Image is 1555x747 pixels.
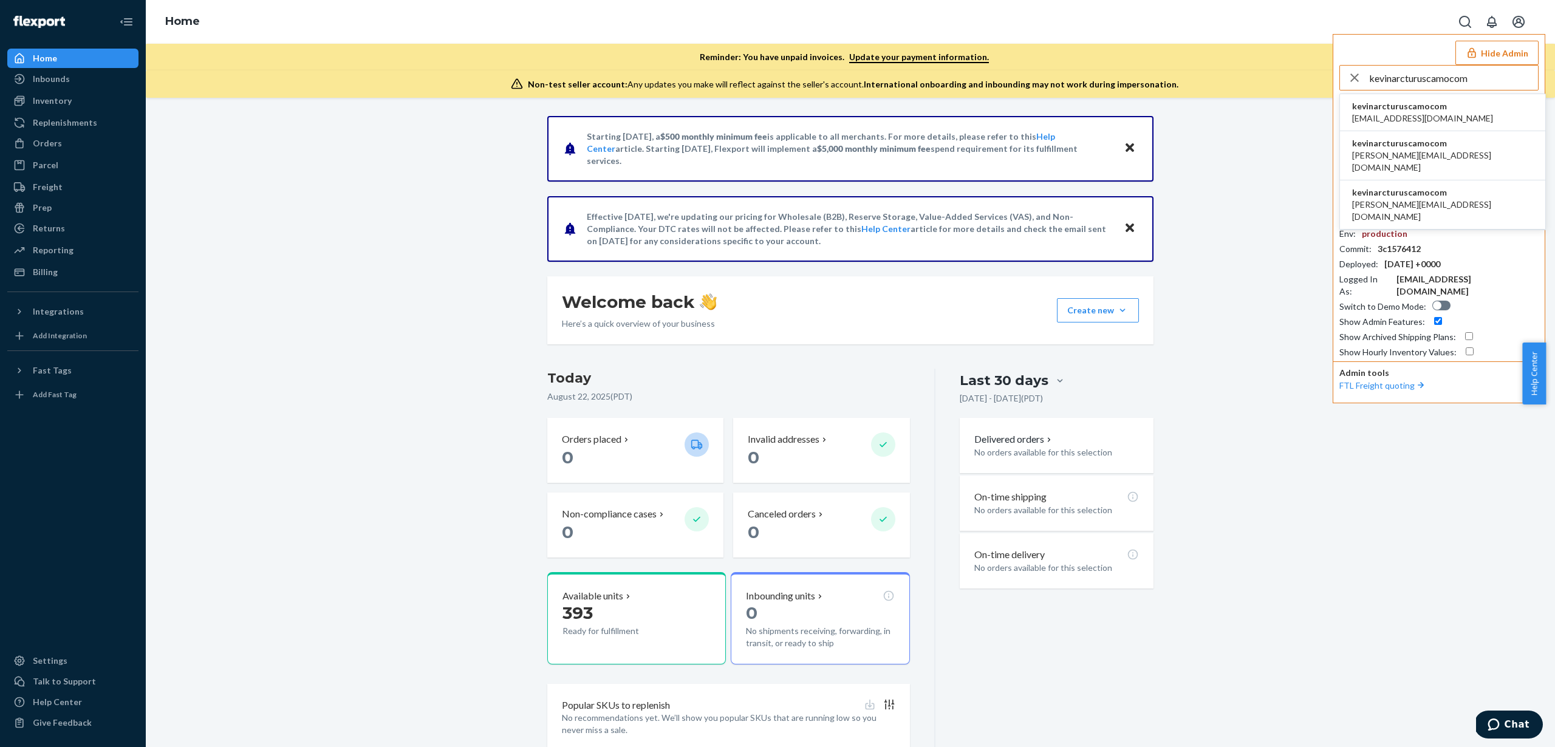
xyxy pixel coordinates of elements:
[1362,228,1407,240] div: production
[33,364,72,377] div: Fast Tags
[748,432,819,446] p: Invalid addresses
[33,266,58,278] div: Billing
[33,222,65,234] div: Returns
[1352,199,1533,223] span: [PERSON_NAME][EMAIL_ADDRESS][DOMAIN_NAME]
[528,79,627,89] span: Non-test seller account:
[547,369,910,388] h3: Today
[1339,367,1539,379] p: Admin tools
[1506,10,1531,34] button: Open account menu
[587,131,1112,167] p: Starting [DATE], a is applicable to all merchants. For more details, please refer to this article...
[960,392,1043,404] p: [DATE] - [DATE] ( PDT )
[562,712,895,736] p: No recommendations yet. We’ll show you popular SKUs that are running low so you never miss a sale.
[7,692,138,712] a: Help Center
[7,240,138,260] a: Reporting
[7,198,138,217] a: Prep
[1352,100,1493,112] span: kevinarcturuscamocom
[562,589,623,603] p: Available units
[7,113,138,132] a: Replenishments
[547,572,726,664] button: Available units393Ready for fulfillment
[746,625,894,649] p: No shipments receiving, forwarding, in transit, or ready to ship
[748,447,759,468] span: 0
[1384,258,1440,270] div: [DATE] +0000
[1352,186,1533,199] span: kevinarcturuscamocom
[7,326,138,346] a: Add Integration
[7,361,138,380] button: Fast Tags
[562,432,621,446] p: Orders placed
[562,522,573,542] span: 0
[33,137,62,149] div: Orders
[33,696,82,708] div: Help Center
[1352,149,1533,174] span: [PERSON_NAME][EMAIL_ADDRESS][DOMAIN_NAME]
[547,418,723,483] button: Orders placed 0
[165,15,200,28] a: Home
[660,131,767,142] span: $500 monthly minimum fee
[1378,243,1421,255] div: 3c1576412
[33,305,84,318] div: Integrations
[1339,243,1372,255] div: Commit :
[33,73,70,85] div: Inbounds
[7,713,138,732] button: Give Feedback
[1339,380,1427,391] a: FTL Freight quoting
[562,318,717,330] p: Here’s a quick overview of your business
[33,202,52,214] div: Prep
[33,244,73,256] div: Reporting
[1522,343,1546,404] button: Help Center
[562,602,593,623] span: 393
[33,117,97,129] div: Replenishments
[7,219,138,238] a: Returns
[960,371,1048,390] div: Last 30 days
[33,159,58,171] div: Parcel
[562,291,717,313] h1: Welcome back
[1339,346,1457,358] div: Show Hourly Inventory Values :
[33,95,72,107] div: Inventory
[974,432,1054,446] button: Delivered orders
[1122,140,1138,157] button: Close
[13,16,65,28] img: Flexport logo
[864,79,1178,89] span: International onboarding and inbounding may not work during impersonation.
[562,507,657,521] p: Non-compliance cases
[155,4,210,39] ol: breadcrumbs
[974,490,1047,504] p: On-time shipping
[1369,66,1538,90] input: Search or paste seller ID
[733,493,909,558] button: Canceled orders 0
[700,293,717,310] img: hand-wave emoji
[33,181,63,193] div: Freight
[746,589,815,603] p: Inbounding units
[7,69,138,89] a: Inbounds
[33,389,77,400] div: Add Fast Tag
[1396,273,1539,298] div: [EMAIL_ADDRESS][DOMAIN_NAME]
[562,698,670,712] p: Popular SKUs to replenish
[33,330,87,341] div: Add Integration
[547,493,723,558] button: Non-compliance cases 0
[748,507,816,521] p: Canceled orders
[731,572,909,664] button: Inbounding units0No shipments receiving, forwarding, in transit, or ready to ship
[1339,273,1390,298] div: Logged In As :
[849,52,989,63] a: Update your payment information.
[1057,298,1139,322] button: Create new
[7,177,138,197] a: Freight
[974,548,1045,562] p: On-time delivery
[1480,10,1504,34] button: Open notifications
[1453,10,1477,34] button: Open Search Box
[562,447,573,468] span: 0
[733,418,909,483] button: Invalid addresses 0
[1476,711,1543,741] iframe: Opens a widget where you can chat to one of our agents
[7,91,138,111] a: Inventory
[528,78,1178,90] div: Any updates you make will reflect against the seller's account.
[1339,228,1356,240] div: Env :
[33,655,67,667] div: Settings
[1455,41,1539,65] button: Hide Admin
[1122,220,1138,237] button: Close
[7,672,138,691] button: Talk to Support
[7,262,138,282] a: Billing
[587,211,1112,247] p: Effective [DATE], we're updating our pricing for Wholesale (B2B), Reserve Storage, Value-Added Se...
[7,134,138,153] a: Orders
[7,49,138,68] a: Home
[547,391,910,403] p: August 22, 2025 ( PDT )
[1352,112,1493,124] span: [EMAIL_ADDRESS][DOMAIN_NAME]
[1339,301,1426,313] div: Switch to Demo Mode :
[7,385,138,404] a: Add Fast Tag
[33,52,57,64] div: Home
[1339,258,1378,270] div: Deployed :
